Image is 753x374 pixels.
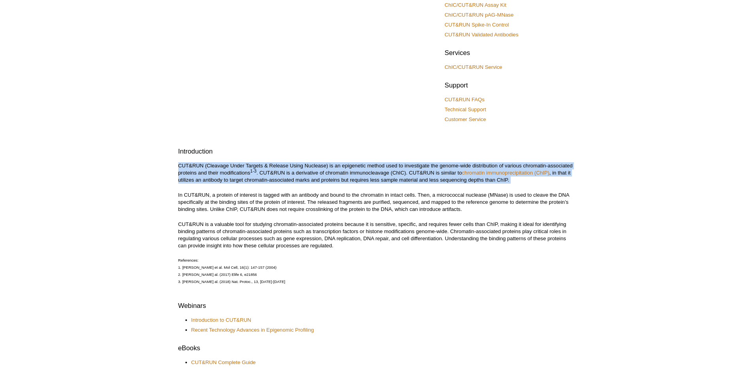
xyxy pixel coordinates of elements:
[191,327,314,334] a: Recent Technology Advances in Epigenomic Profiling
[250,169,257,173] sup: 1-3
[178,147,575,156] h2: Introduction
[191,359,256,366] a: CUT&RUN Complete Guide
[178,344,575,353] h2: eBooks
[445,64,502,71] a: ChIC/CUT&RUN Service
[445,106,486,113] a: Technical Support
[445,96,485,103] a: CUT&RUN FAQs
[178,192,575,213] p: In CUT&RUN, a protein of interest is tagged with an antibody and bound to the chromatin in intact...
[445,116,486,123] a: Customer Service
[178,257,575,285] p: References: 1. [PERSON_NAME] et al. Mol Cell, 16(1): 147-157 (2004) 2. [PERSON_NAME] al. (2017) E...
[178,301,575,311] h2: Webinars
[462,170,549,176] a: chromatin immunoprecipitation (ChIP)
[178,221,575,249] p: CUT&RUN is a valuable tool for studying chromatin-associated proteins because it is sensitive, sp...
[445,31,519,38] a: CUT&RUN Validated Antibodies
[445,48,575,58] h2: Services
[445,21,509,28] a: CUT&RUN Spike-In Control
[445,81,575,90] h2: Support
[445,11,513,19] a: ChIC/CUT&RUN pAG-MNase
[445,2,506,9] a: ChIC/CUT&RUN Assay Kit
[178,162,575,184] p: CUT&RUN (Cleavage Under Targets & Release Using Nuclease) is an epigenetic method used to investi...
[191,317,251,324] a: Introduction to CUT&RUN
